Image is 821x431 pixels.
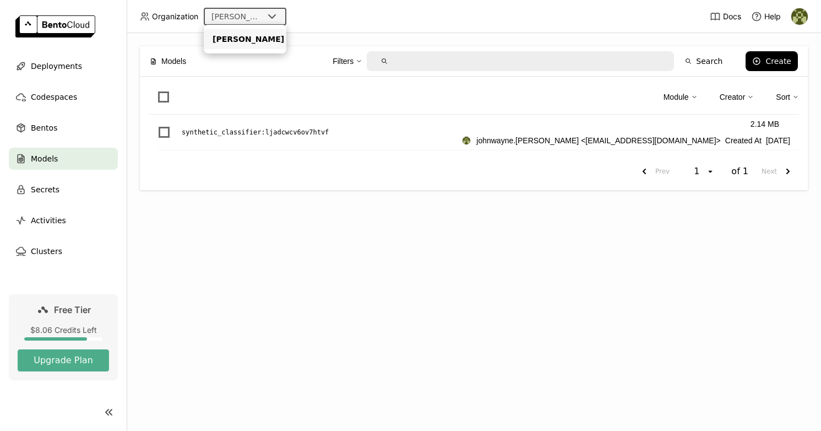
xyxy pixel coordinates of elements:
[333,55,354,67] div: Filters
[9,55,118,77] a: Deployments
[31,245,62,258] span: Clusters
[764,12,781,21] span: Help
[766,134,790,147] span: [DATE]
[664,85,698,109] div: Module
[31,183,59,196] span: Secrets
[182,127,329,138] p: synthetic_classifier : ljadcwcv6ov7htvf
[776,85,799,109] div: Sort
[751,118,779,130] div: 2.14 MB
[211,11,263,22] div: [PERSON_NAME]
[152,12,198,21] span: Organization
[9,117,118,139] a: Bentos
[9,148,118,170] a: Models
[333,50,362,73] div: Filters
[664,91,689,103] div: Module
[182,127,462,138] a: synthetic_classifier:ljadcwcv6ov7htvf
[678,51,729,71] button: Search
[18,349,109,371] button: Upgrade Plan
[746,51,798,71] button: Create
[9,86,118,108] a: Codespaces
[15,15,95,37] img: logo
[731,166,748,177] span: of 1
[690,166,706,177] div: 1
[31,60,82,73] span: Deployments
[149,115,799,150] li: List item
[791,8,808,25] img: johnwayne.jiang john
[31,90,77,104] span: Codespaces
[213,34,278,45] div: [PERSON_NAME]
[161,55,186,67] span: Models
[9,209,118,231] a: Activities
[31,152,58,165] span: Models
[9,294,118,380] a: Free Tier$8.06 Credits LeftUpgrade Plan
[720,85,754,109] div: Creator
[476,134,720,147] span: johnwayne.[PERSON_NAME] <[EMAIL_ADDRESS][DOMAIN_NAME]>
[723,12,741,21] span: Docs
[31,214,66,227] span: Activities
[204,25,286,53] ul: Menu
[765,57,791,66] div: Create
[706,167,715,176] svg: open
[18,325,109,335] div: $8.06 Credits Left
[720,91,746,103] div: Creator
[264,12,265,23] input: Selected bentoml-john.
[757,161,799,181] button: next page. current page 1 of 1
[633,161,674,181] button: previous page. current page 1 of 1
[54,304,91,315] span: Free Tier
[710,11,741,22] a: Docs
[9,240,118,262] a: Clusters
[31,121,57,134] span: Bentos
[462,134,790,147] div: Created At
[463,137,470,144] img: johnwayne.jiang john
[776,91,790,103] div: Sort
[9,179,118,201] a: Secrets
[751,11,781,22] div: Help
